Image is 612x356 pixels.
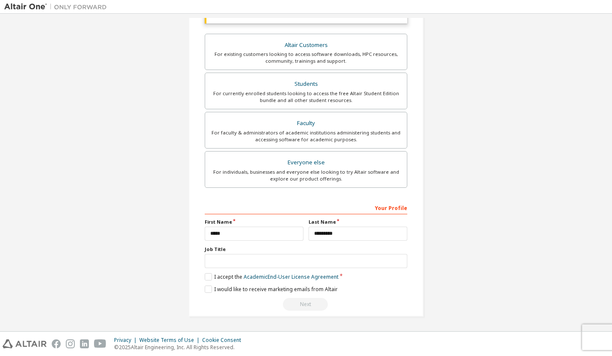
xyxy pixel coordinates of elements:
[205,201,407,214] div: Your Profile
[210,90,402,104] div: For currently enrolled students looking to access the free Altair Student Edition bundle and all ...
[205,286,338,293] label: I would like to receive marketing emails from Altair
[3,339,47,348] img: altair_logo.svg
[202,337,246,344] div: Cookie Consent
[210,51,402,64] div: For existing customers looking to access software downloads, HPC resources, community, trainings ...
[210,169,402,182] div: For individuals, businesses and everyone else looking to try Altair software and explore our prod...
[210,129,402,143] div: For faculty & administrators of academic institutions administering students and accessing softwa...
[205,219,303,225] label: First Name
[205,273,338,280] label: I accept the
[114,344,246,351] p: © 2025 Altair Engineering, Inc. All Rights Reserved.
[66,339,75,348] img: instagram.svg
[94,339,106,348] img: youtube.svg
[210,39,402,51] div: Altair Customers
[205,298,407,311] div: Read and acccept EULA to continue
[4,3,111,11] img: Altair One
[139,337,202,344] div: Website Terms of Use
[205,246,407,253] label: Job Title
[210,78,402,90] div: Students
[210,157,402,169] div: Everyone else
[244,273,338,280] a: Academic End-User License Agreement
[80,339,89,348] img: linkedin.svg
[309,219,407,225] label: Last Name
[210,117,402,129] div: Faculty
[52,339,61,348] img: facebook.svg
[114,337,139,344] div: Privacy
